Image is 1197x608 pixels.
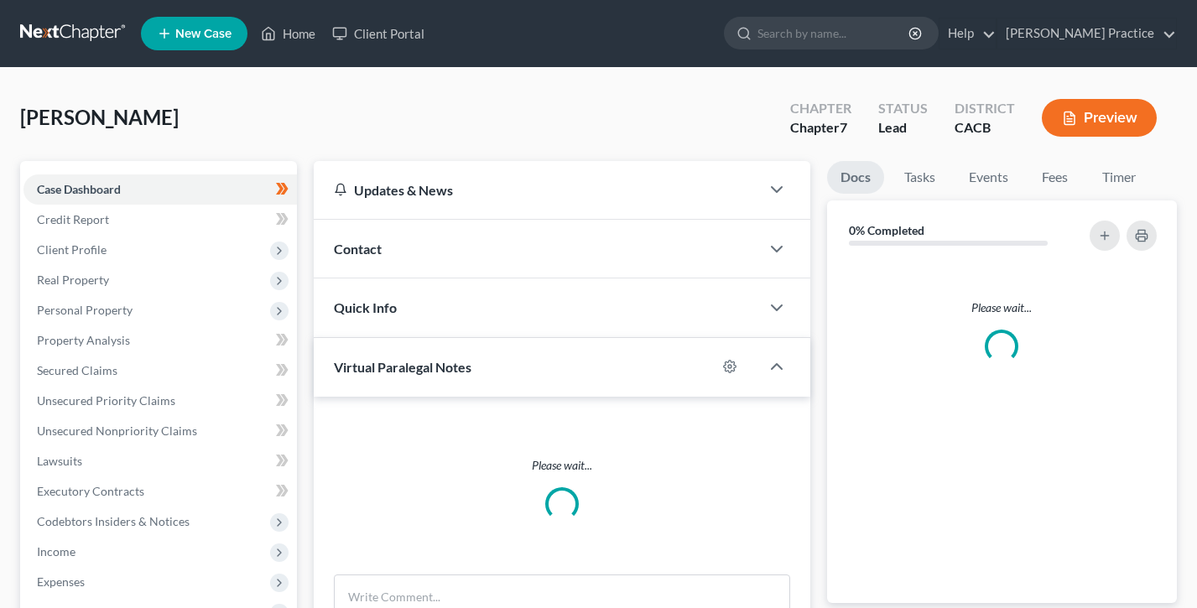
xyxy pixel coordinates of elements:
span: Secured Claims [37,363,117,377]
span: Contact [334,241,382,257]
a: Unsecured Priority Claims [23,386,297,416]
div: Updates & News [334,181,740,199]
div: CACB [955,118,1015,138]
a: Events [955,161,1022,194]
span: Codebtors Insiders & Notices [37,514,190,528]
input: Search by name... [757,18,911,49]
a: Help [939,18,996,49]
a: Unsecured Nonpriority Claims [23,416,297,446]
span: Property Analysis [37,333,130,347]
a: Home [252,18,324,49]
span: Client Profile [37,242,107,257]
a: Timer [1089,161,1149,194]
a: Property Analysis [23,325,297,356]
a: Tasks [891,161,949,194]
button: Preview [1042,99,1157,137]
span: Unsecured Nonpriority Claims [37,424,197,438]
span: Credit Report [37,212,109,226]
a: Lawsuits [23,446,297,476]
span: Expenses [37,574,85,589]
a: Fees [1028,161,1082,194]
div: Chapter [790,118,851,138]
strong: 0% Completed [849,223,924,237]
span: Real Property [37,273,109,287]
div: Status [878,99,928,118]
p: Please wait... [841,299,1163,316]
a: Executory Contracts [23,476,297,507]
div: Lead [878,118,928,138]
span: Quick Info [334,299,397,315]
a: Docs [827,161,884,194]
p: Please wait... [334,457,790,474]
span: New Case [175,28,232,40]
span: Income [37,544,75,559]
div: Chapter [790,99,851,118]
a: Credit Report [23,205,297,235]
a: Client Portal [324,18,433,49]
span: Lawsuits [37,454,82,468]
div: District [955,99,1015,118]
a: Case Dashboard [23,174,297,205]
a: [PERSON_NAME] Practice [997,18,1176,49]
span: Executory Contracts [37,484,144,498]
a: Secured Claims [23,356,297,386]
span: Virtual Paralegal Notes [334,359,471,375]
span: Unsecured Priority Claims [37,393,175,408]
span: 7 [840,119,847,135]
span: [PERSON_NAME] [20,105,179,129]
span: Case Dashboard [37,182,121,196]
span: Personal Property [37,303,133,317]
